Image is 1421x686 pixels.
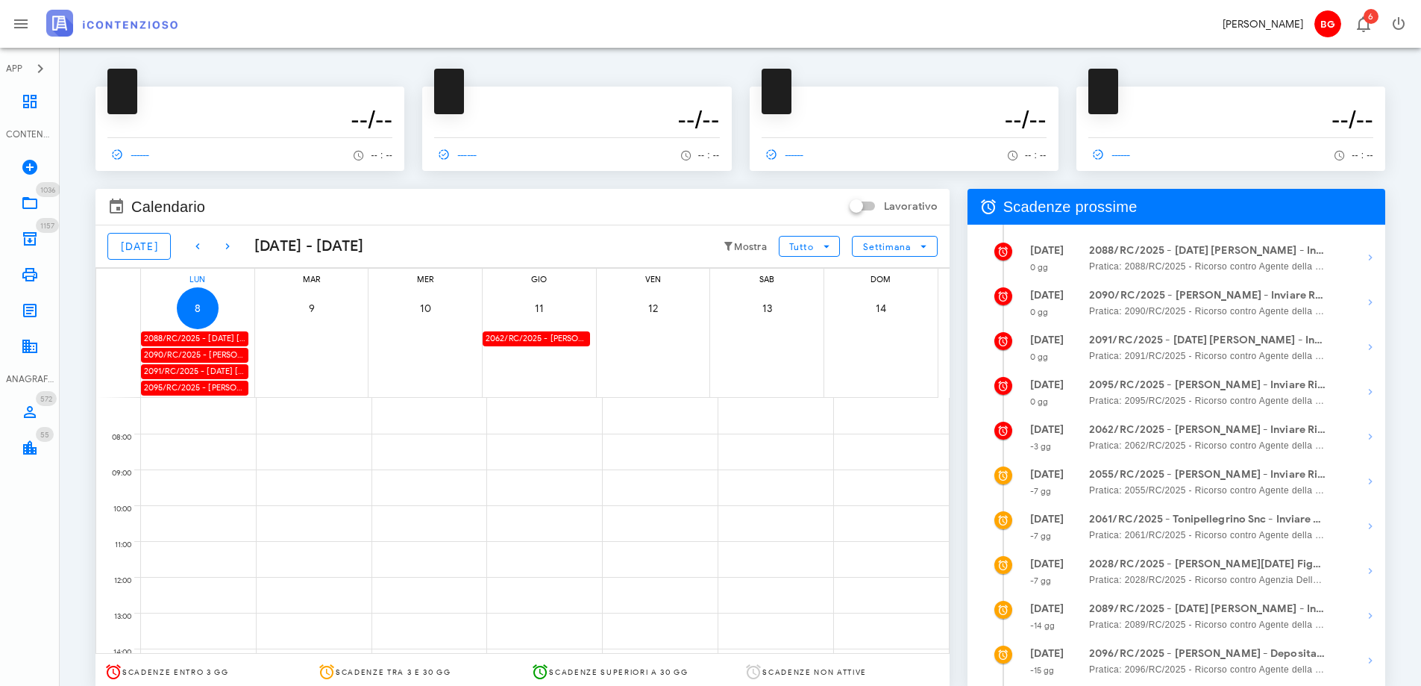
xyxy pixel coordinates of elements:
[1088,148,1132,161] span: ------
[884,199,938,214] label: Lavorativo
[860,302,902,315] span: 14
[852,236,938,257] button: Settimana
[1355,243,1385,272] button: Mostra dettagli
[1030,558,1064,570] strong: [DATE]
[1030,576,1052,586] small: -7 gg
[434,148,477,161] span: ------
[779,236,840,257] button: Tutto
[107,233,171,260] button: [DATE]
[1088,105,1373,134] h3: --/--
[1089,511,1326,528] strong: 2061/RC/2025 - Tonipellegrino Snc - Inviare Ricorso
[434,144,483,165] a: ------
[36,182,60,197] span: Distintivo
[734,241,767,253] small: Mostra
[404,302,446,315] span: 10
[1030,334,1064,346] strong: [DATE]
[1030,620,1055,631] small: -14 gg
[131,195,205,219] span: Calendario
[40,221,54,231] span: 1157
[1003,195,1138,219] span: Scadenze prossime
[1355,332,1385,362] button: Mostra dettagli
[1089,646,1326,662] strong: 2096/RC/2025 - [PERSON_NAME] - Deposita la Costituzione in [GEOGRAPHIC_DATA]
[107,144,157,165] a: ------
[633,302,674,315] span: 12
[1355,601,1385,631] button: Mostra dettagli
[122,667,229,677] span: Scadenze entro 3 gg
[371,150,392,160] span: -- : --
[1355,377,1385,407] button: Mostra dettagli
[1089,393,1326,408] span: Pratica: 2095/RC/2025 - Ricorso contro Agente della Riscossione - prov. di [GEOGRAPHIC_DATA]
[746,287,788,329] button: 13
[483,331,590,346] div: 2062/RC/2025 - [PERSON_NAME] - Inviare Ricorso
[1088,144,1138,165] a: ------
[120,240,158,253] span: [DATE]
[1355,467,1385,496] button: Mostra dettagli
[1364,9,1378,24] span: Distintivo
[40,394,52,404] span: 572
[1089,617,1326,632] span: Pratica: 2089/RC/2025 - Ricorso contro Agente della Riscossione - prov. di Ragusa
[1089,438,1326,453] span: Pratica: 2062/RC/2025 - Ricorso contro Agente della Riscossione - prov. di [GEOGRAPHIC_DATA]
[107,93,392,105] p: --------------
[1089,556,1326,573] strong: 2028/RC/2025 - [PERSON_NAME][DATE] Figura - Deposita la Costituzione in Giudizio
[36,218,59,233] span: Distintivo
[1355,287,1385,317] button: Mostra dettagli
[1030,468,1064,481] strong: [DATE]
[1309,6,1345,42] button: BG
[141,364,248,378] div: 2091/RC/2025 - [DATE] [PERSON_NAME] - Inviare Ricorso
[762,148,805,161] span: ------
[1355,556,1385,586] button: Mostra dettagli
[291,302,333,315] span: 9
[46,10,178,37] img: logo-text-2x.png
[518,302,560,315] span: 11
[107,105,392,134] h3: --/--
[1030,486,1052,496] small: -7 gg
[788,241,813,252] span: Tutto
[1030,307,1048,317] small: 0 gg
[291,287,333,329] button: 9
[1089,259,1326,274] span: Pratica: 2088/RC/2025 - Ricorso contro Agente della Riscossione - prov. di [GEOGRAPHIC_DATA]
[1030,441,1052,452] small: -3 gg
[36,391,57,406] span: Distintivo
[96,465,134,481] div: 09:00
[255,269,368,287] div: mar
[1089,377,1326,393] strong: 2095/RC/2025 - [PERSON_NAME] - Inviare Ricorso
[1030,244,1064,257] strong: [DATE]
[6,128,54,141] div: CONTENZIOSO
[1089,573,1326,587] span: Pratica: 2028/RC/2025 - Ricorso contro Agenzia Delle Entrate - Centro Operativo Di [GEOGRAPHIC_DA...
[710,269,824,287] div: sab
[1030,602,1064,615] strong: [DATE]
[1089,528,1326,543] span: Pratica: 2061/RC/2025 - Ricorso contro Agente della Riscossione - prov. di [GEOGRAPHIC_DATA]
[96,573,134,589] div: 12:00
[141,331,248,346] div: 2088/RC/2025 - [DATE] [PERSON_NAME] - Inviare Ricorso
[518,287,560,329] button: 11
[177,287,219,329] button: 8
[1030,378,1064,391] strong: [DATE]
[549,667,688,677] span: Scadenze superiori a 30 gg
[141,348,248,362] div: 2090/RC/2025 - [PERSON_NAME] - Inviare Ricorso
[96,501,134,517] div: 10:00
[368,269,482,287] div: mer
[1355,422,1385,452] button: Mostra dettagli
[1030,352,1048,362] small: 0 gg
[483,269,596,287] div: gio
[177,302,219,315] span: 8
[1030,396,1048,407] small: 0 gg
[1030,531,1052,541] small: -7 gg
[1355,511,1385,541] button: Mostra dettagli
[36,427,54,442] span: Distintivo
[40,185,56,195] span: 1036
[862,241,912,252] span: Settimana
[1089,332,1326,349] strong: 2091/RC/2025 - [DATE] [PERSON_NAME] - Inviare Ricorso
[1355,646,1385,676] button: Mostra dettagli
[96,429,134,446] div: 08:00
[824,269,938,287] div: dom
[1030,262,1048,272] small: 0 gg
[597,269,710,287] div: ven
[1030,289,1064,302] strong: [DATE]
[6,372,54,386] div: ANAGRAFICA
[633,287,674,329] button: 12
[1314,10,1341,37] span: BG
[96,537,134,553] div: 11:00
[1030,665,1055,676] small: -15 gg
[762,667,867,677] span: Scadenze non attive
